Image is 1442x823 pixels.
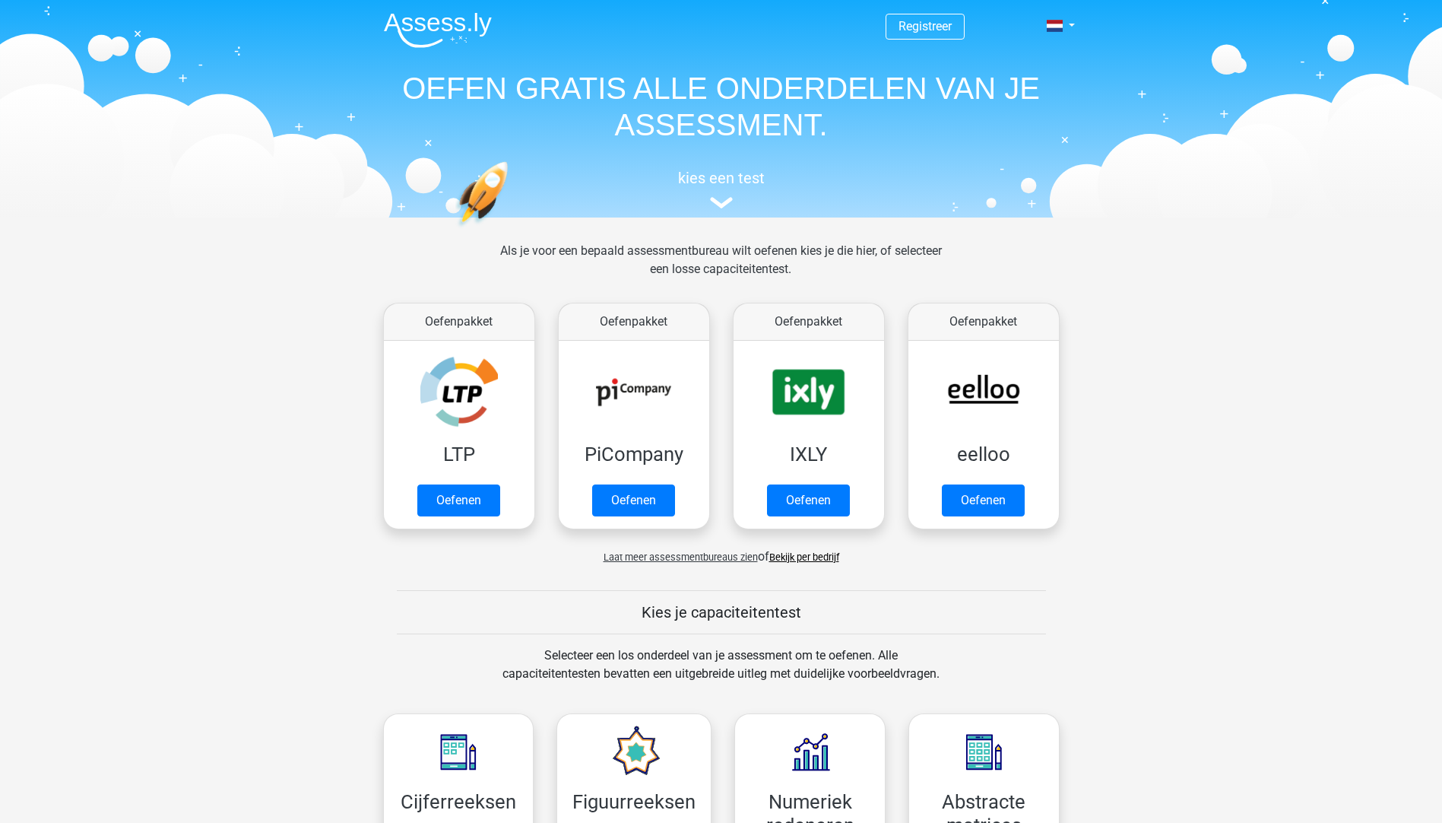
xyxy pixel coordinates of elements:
div: Selecteer een los onderdeel van je assessment om te oefenen. Alle capaciteitentesten bevatten een... [488,647,954,701]
div: of [372,535,1071,566]
a: Oefenen [767,485,850,516]
img: assessment [710,197,733,208]
a: Bekijk per bedrijf [769,551,839,563]
a: Oefenen [942,485,1025,516]
h5: kies een test [372,169,1071,187]
div: Als je voor een bepaald assessmentbureau wilt oefenen kies je die hier, of selecteer een losse ca... [488,242,954,297]
h5: Kies je capaciteitentest [397,603,1046,621]
span: Laat meer assessmentbureaus zien [604,551,758,563]
a: Oefenen [417,485,500,516]
a: Registreer [898,19,952,33]
a: Oefenen [592,485,675,516]
img: Assessly [384,12,492,48]
img: oefenen [455,161,567,299]
h1: OEFEN GRATIS ALLE ONDERDELEN VAN JE ASSESSMENT. [372,70,1071,143]
a: kies een test [372,169,1071,209]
